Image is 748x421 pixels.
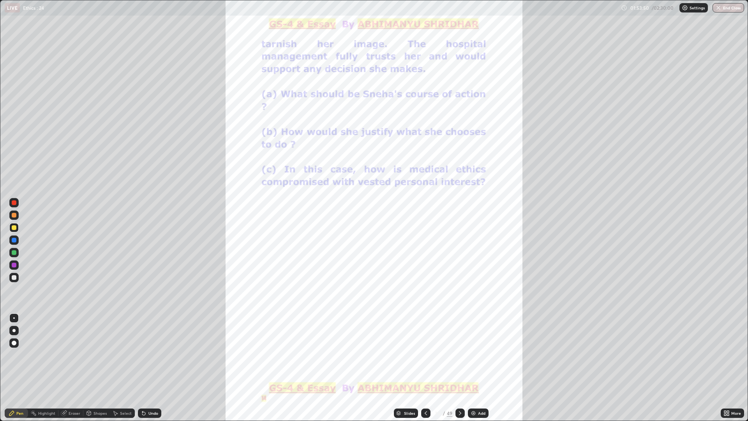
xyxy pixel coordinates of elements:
img: class-settings-icons [682,5,688,11]
img: end-class-cross [715,5,722,11]
p: Ethics : 24 [23,5,44,11]
div: 49 [447,410,452,417]
div: Add [478,411,485,415]
div: 35 [434,411,441,416]
p: LIVE [7,5,18,11]
div: Slides [404,411,415,415]
div: Eraser [69,411,80,415]
button: End Class [713,3,744,12]
p: Settings [690,6,705,10]
img: add-slide-button [470,410,476,416]
div: Undo [148,411,158,415]
div: Shapes [93,411,107,415]
div: Highlight [38,411,55,415]
div: Pen [16,411,23,415]
div: More [731,411,741,415]
div: / [443,411,445,416]
div: Select [120,411,132,415]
